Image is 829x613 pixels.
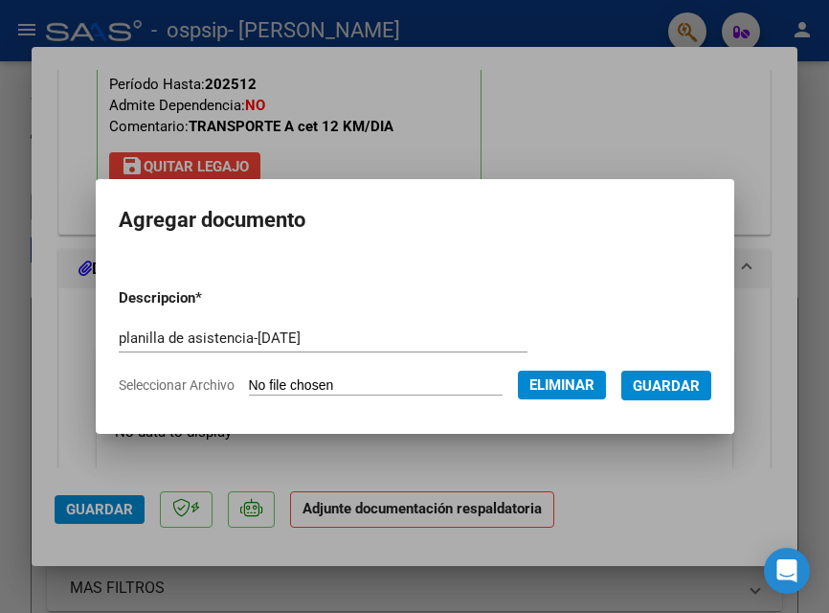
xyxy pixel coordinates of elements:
[621,371,711,400] button: Guardar
[633,377,700,395] span: Guardar
[119,202,711,238] h2: Agregar documento
[529,376,594,394] span: Eliminar
[518,371,606,399] button: Eliminar
[119,377,235,393] span: Seleccionar Archivo
[764,548,810,594] div: Open Intercom Messenger
[119,287,297,309] p: Descripcion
